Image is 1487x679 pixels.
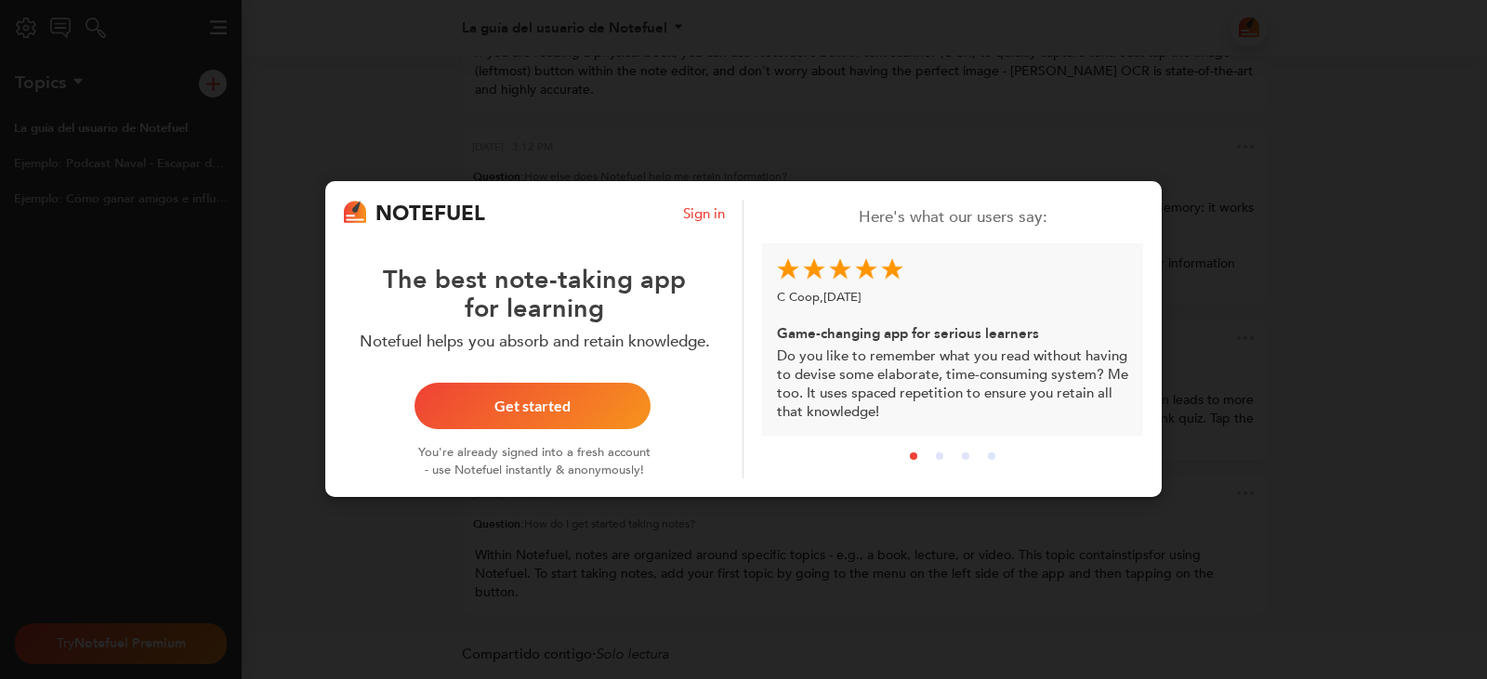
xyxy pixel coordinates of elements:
button: Get started [415,384,651,430]
img: star.png [855,258,877,281]
img: star.png [829,258,851,281]
img: star.png [777,258,799,281]
div: Get started [437,399,628,414]
div: Here's what our users say: [762,206,1143,229]
div: Notefuel helps you absorb and retain knowledge. [344,324,725,354]
div: You're already signed into a fresh account - use Notefuel instantly & anonymously! [416,430,652,479]
div: NOTEFUEL [375,200,485,229]
img: star.png [803,258,825,281]
div: C Coop , [DATE] [777,285,1128,320]
img: star.png [881,258,903,281]
div: Do you like to remember what you read without having to devise some elaborate, time-consuming sys... [762,243,1143,436]
div: The best note-taking app for learning [344,229,725,324]
img: logo.png [344,201,366,224]
a: Sign in [683,204,725,223]
div: Game-changing app for serious learners [777,320,1128,346]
